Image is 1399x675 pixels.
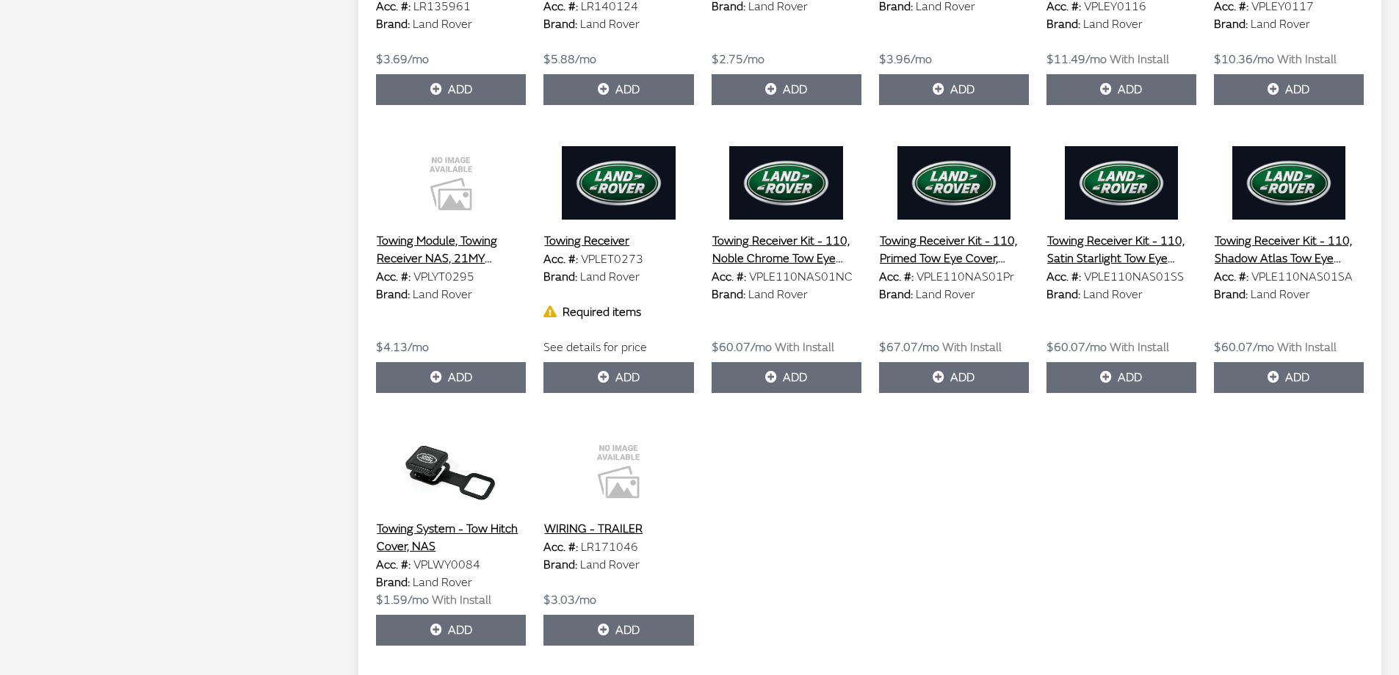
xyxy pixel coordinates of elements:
span: VPLE110NAS01SS [1084,270,1184,284]
span: Land Rover [413,287,472,302]
label: Brand: [1214,286,1248,303]
span: Land Rover [748,287,808,302]
button: Towing Receiver Kit - 110, Noble Chrome Tow Eye Cover, 23MY onwards [712,231,861,268]
span: $3.96/mo [879,52,932,67]
label: Brand: [543,15,577,33]
button: Add [543,615,693,646]
img: Image for Towing Receiver Kit - 110, Primed Tow Eye Cover, 23MY onwards [879,146,1029,220]
label: Brand: [543,556,577,574]
label: Brand: [1046,15,1080,33]
button: Towing Receiver Kit - 110, Primed Tow Eye Cover, 23MY onwards [879,231,1029,268]
button: Towing Receiver [543,231,630,250]
label: Brand: [376,574,410,591]
img: Image for Towing Receiver Kit - 110, Shadow Atlas Tow Eye Cover, 23MY onwards [1214,146,1364,220]
button: Add [1046,74,1196,105]
span: Land Rover [580,557,640,572]
span: With Install [432,593,491,607]
label: Acc. #: [543,538,578,556]
span: VPLE110NAS01SA [1251,270,1353,284]
span: $60.07/mo [712,340,772,355]
button: Add [712,362,861,393]
label: Acc. #: [712,268,746,286]
label: See details for price [543,339,647,356]
span: $60.07/mo [1046,340,1107,355]
button: Towing System - Tow Hitch Cover, NAS [376,519,526,556]
span: $10.36/mo [1214,52,1274,67]
span: Land Rover [580,17,640,32]
label: Acc. #: [1214,268,1248,286]
span: VPLYT0295 [413,270,474,284]
span: Land Rover [1083,287,1143,302]
label: Acc. #: [376,268,411,286]
button: Add [1214,74,1364,105]
img: Image for Towing Receiver [543,146,693,220]
span: $11.49/mo [1046,52,1107,67]
span: With Install [1110,340,1169,355]
span: $4.13/mo [376,340,429,355]
span: $3.69/mo [376,52,429,67]
span: VPLET0273 [581,252,643,267]
label: Acc. #: [879,268,914,286]
span: VPLWY0084 [413,557,480,572]
button: Towing Module, Towing Receiver NAS, 21MY onwards [376,231,526,268]
button: Add [712,74,861,105]
button: WIRING - TRAILER [543,519,643,538]
div: Required items [543,303,693,321]
span: $3.03/mo [543,593,596,607]
span: Land Rover [413,17,472,32]
span: Land Rover [916,287,975,302]
span: With Install [1277,340,1337,355]
button: Add [543,74,693,105]
label: Brand: [1046,286,1080,303]
span: With Install [1110,52,1169,67]
button: Towing Receiver Kit - 110, Shadow Atlas Tow Eye Cover, 23MY onwards [1214,231,1364,268]
button: Add [879,74,1029,105]
img: Image for Towing Receiver Kit - 110, Satin Starlight Tow Eye Cover, 23MY onwards [1046,146,1196,220]
img: Image for Towing System - Tow Hitch Cover, NAS [376,434,526,508]
img: Image for Towing Module, Towing Receiver NAS, 21MY onwards [376,146,526,220]
span: Land Rover [413,575,472,590]
span: With Install [775,340,834,355]
span: VPLE110NAS01Pr [917,270,1014,284]
button: Add [376,74,526,105]
button: Add [879,362,1029,393]
span: $1.59/mo [376,593,429,607]
label: Acc. #: [1046,268,1081,286]
button: Add [376,362,526,393]
img: Image for WIRING - TRAILER [543,434,693,508]
label: Brand: [1214,15,1248,33]
span: VPLE110NAS01NC [749,270,853,284]
span: With Install [942,340,1002,355]
button: Add [1214,362,1364,393]
span: $67.07/mo [879,340,939,355]
span: With Install [1277,52,1337,67]
label: Acc. #: [376,556,411,574]
button: Add [376,615,526,646]
span: $2.75/mo [712,52,764,67]
button: Add [543,362,693,393]
span: LR171046 [581,540,638,555]
span: Land Rover [580,270,640,284]
span: Land Rover [1083,17,1143,32]
button: Towing Receiver Kit - 110, Satin Starlight Tow Eye Cover, 23MY onwards [1046,231,1196,268]
span: Land Rover [1251,287,1310,302]
span: $5.88/mo [543,52,596,67]
label: Brand: [879,286,913,303]
label: Acc. #: [543,250,578,268]
span: $60.07/mo [1214,340,1274,355]
img: Image for Towing Receiver Kit - 110, Noble Chrome Tow Eye Cover, 23MY onwards [712,146,861,220]
span: Land Rover [1251,17,1310,32]
label: Brand: [712,286,745,303]
label: Brand: [376,286,410,303]
button: Add [1046,362,1196,393]
label: Brand: [376,15,410,33]
label: Brand: [543,268,577,286]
